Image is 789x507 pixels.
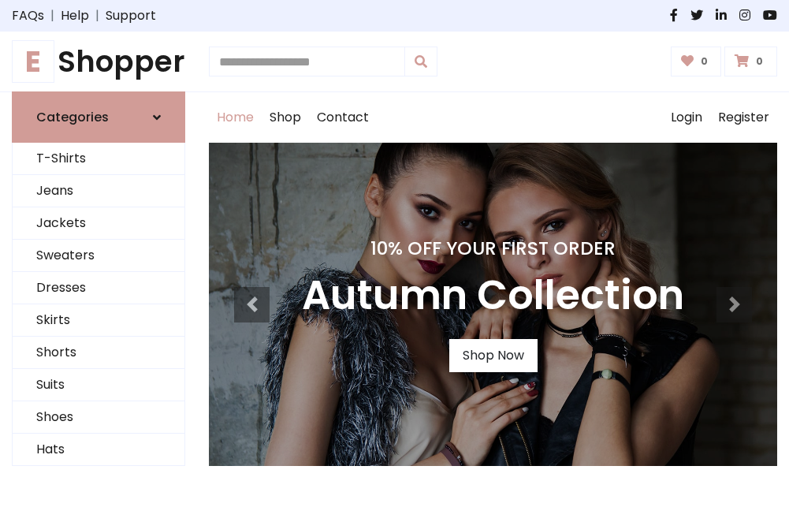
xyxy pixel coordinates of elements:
[309,92,377,143] a: Contact
[12,91,185,143] a: Categories
[12,40,54,83] span: E
[449,339,538,372] a: Shop Now
[13,401,184,434] a: Shoes
[13,337,184,369] a: Shorts
[302,237,684,259] h4: 10% Off Your First Order
[710,92,777,143] a: Register
[13,272,184,304] a: Dresses
[106,6,156,25] a: Support
[36,110,109,125] h6: Categories
[752,54,767,69] span: 0
[13,304,184,337] a: Skirts
[12,44,185,79] a: EShopper
[262,92,309,143] a: Shop
[12,6,44,25] a: FAQs
[697,54,712,69] span: 0
[663,92,710,143] a: Login
[724,47,777,76] a: 0
[13,434,184,466] a: Hats
[44,6,61,25] span: |
[61,6,89,25] a: Help
[13,207,184,240] a: Jackets
[12,44,185,79] h1: Shopper
[13,143,184,175] a: T-Shirts
[13,175,184,207] a: Jeans
[302,272,684,320] h3: Autumn Collection
[671,47,722,76] a: 0
[13,369,184,401] a: Suits
[209,92,262,143] a: Home
[13,240,184,272] a: Sweaters
[89,6,106,25] span: |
